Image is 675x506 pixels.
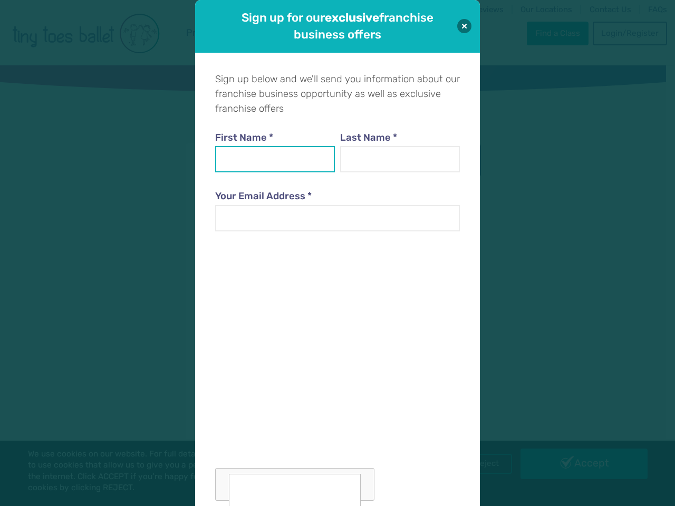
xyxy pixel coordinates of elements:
h1: Sign up for our franchise business offers [225,9,450,43]
strong: exclusive [325,11,379,25]
label: Last Name * [340,131,460,145]
label: First Name * [215,131,335,145]
label: Your Email Address * [215,189,460,204]
p: Sign up below and we'll send you information about our franchise business opportunity as well as ... [215,72,460,116]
